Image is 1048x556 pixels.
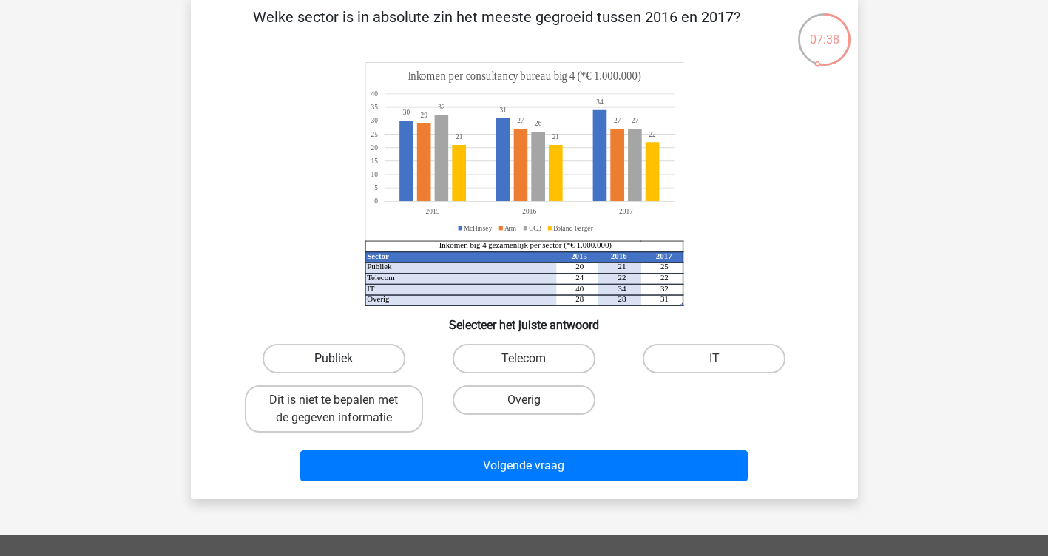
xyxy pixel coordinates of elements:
tspan: 5 [374,183,378,192]
tspan: 0 [374,197,378,206]
tspan: 35 [371,103,378,112]
p: Welke sector is in absolute zin het meeste gegroeid tussen 2016 en 2017? [214,6,779,50]
label: Publiek [263,344,405,373]
tspan: 22 [649,129,655,138]
tspan: 40 [371,89,378,98]
tspan: 2015 [571,251,587,260]
tspan: 30 [371,116,378,125]
tspan: 31 [499,106,507,115]
tspan: 2727 [517,116,621,125]
tspan: 29 [420,111,427,120]
label: IT [643,344,785,373]
tspan: 28 [575,294,584,303]
tspan: 20 [371,143,378,152]
tspan: 25 [660,262,668,271]
tspan: Telecom [367,273,395,282]
tspan: 22 [618,273,626,282]
tspan: Publiek [367,262,392,271]
tspan: IT [367,284,375,293]
tspan: GCB [529,223,542,232]
label: Telecom [453,344,595,373]
h6: Selecteer het juiste antwoord [214,306,834,332]
tspan: 2017 [655,251,672,260]
tspan: 30 [402,108,410,117]
tspan: 34 [596,98,604,106]
tspan: 20 [575,262,584,271]
tspan: 32 [660,284,668,293]
tspan: Inkomen per consultancy bureau big 4 (*€ 1.000.000) [408,69,640,84]
tspan: 28 [618,294,626,303]
tspan: 201520162017 [425,207,632,216]
tspan: 26 [534,119,541,128]
tspan: Boland Rerger [553,223,594,232]
tspan: 24 [575,273,584,282]
tspan: McFlinsey [464,223,493,232]
tspan: 21 [618,262,626,271]
label: Dit is niet te bepalen met de gegeven informatie [245,385,423,433]
tspan: 27 [631,116,638,125]
tspan: 34 [618,284,626,293]
div: 07:38 [797,12,852,49]
tspan: 22 [660,273,668,282]
tspan: 40 [575,284,584,293]
tspan: 25 [371,129,378,138]
tspan: Arm [504,223,516,232]
tspan: Overig [367,294,390,303]
tspan: 32 [438,103,445,112]
tspan: 2121 [455,132,558,141]
tspan: 10 [371,170,378,179]
tspan: Inkomen big 4 gezamenlijk per sector (*€ 1.000.000) [439,240,612,250]
tspan: Sector [367,251,389,260]
button: Volgende vraag [300,450,748,481]
label: Overig [453,385,595,415]
tspan: 15 [371,157,378,166]
tspan: 31 [660,294,668,303]
tspan: 2016 [610,251,626,260]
